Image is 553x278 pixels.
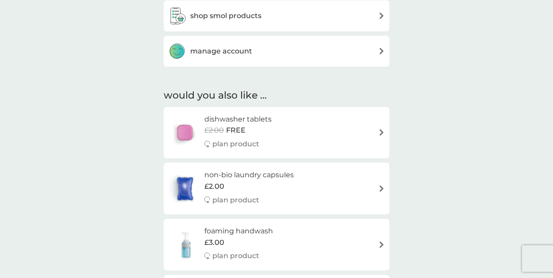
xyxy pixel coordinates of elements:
img: arrow right [378,48,385,54]
span: £2.00 [204,181,224,192]
img: arrow right [378,129,385,136]
h3: shop smol products [190,10,261,22]
img: dishwasher tablets [168,117,202,148]
img: arrow right [378,12,385,19]
img: non-bio laundry capsules [168,173,202,204]
span: £3.00 [204,237,224,248]
h2: would you also like ... [164,89,389,103]
p: plan product [212,250,259,262]
img: arrow right [378,241,385,248]
img: arrow right [378,185,385,192]
h6: dishwasher tablets [204,114,272,125]
span: £2.00 [204,125,224,136]
img: foaming handwash [168,229,204,260]
h3: manage account [190,46,252,57]
span: FREE [226,125,246,136]
p: plan product [212,138,259,150]
h6: foaming handwash [204,225,273,237]
h6: non-bio laundry capsules [204,169,294,181]
p: plan product [212,194,259,206]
